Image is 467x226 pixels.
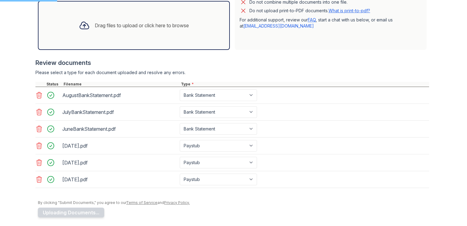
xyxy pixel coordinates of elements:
[62,90,177,100] div: AugustBankStatement.pdf
[95,22,189,29] div: Drag files to upload or click here to browse
[62,158,177,168] div: [DATE].pdf
[240,17,422,29] p: For additional support, review our , start a chat with us below, or email us at
[243,23,314,28] a: [EMAIL_ADDRESS][DOMAIN_NAME]
[329,8,370,13] a: What is print-to-pdf?
[62,175,177,184] div: [DATE].pdf
[62,82,180,87] div: Filename
[164,200,190,205] a: Privacy Policy.
[35,70,429,76] div: Please select a type for each document uploaded and resolve any errors.
[249,8,370,14] p: Do not upload print-to-PDF documents.
[35,58,429,67] div: Review documents
[62,107,177,117] div: JulyBankStatement.pdf
[45,82,62,87] div: Status
[180,82,429,87] div: Type
[38,200,429,205] div: By clicking "Submit Documents," you agree to our and
[308,17,316,22] a: FAQ
[38,208,104,217] button: Uploading Documents...
[62,124,177,134] div: JuneBankStatement.pdf
[126,200,157,205] a: Terms of Service
[62,141,177,151] div: [DATE].pdf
